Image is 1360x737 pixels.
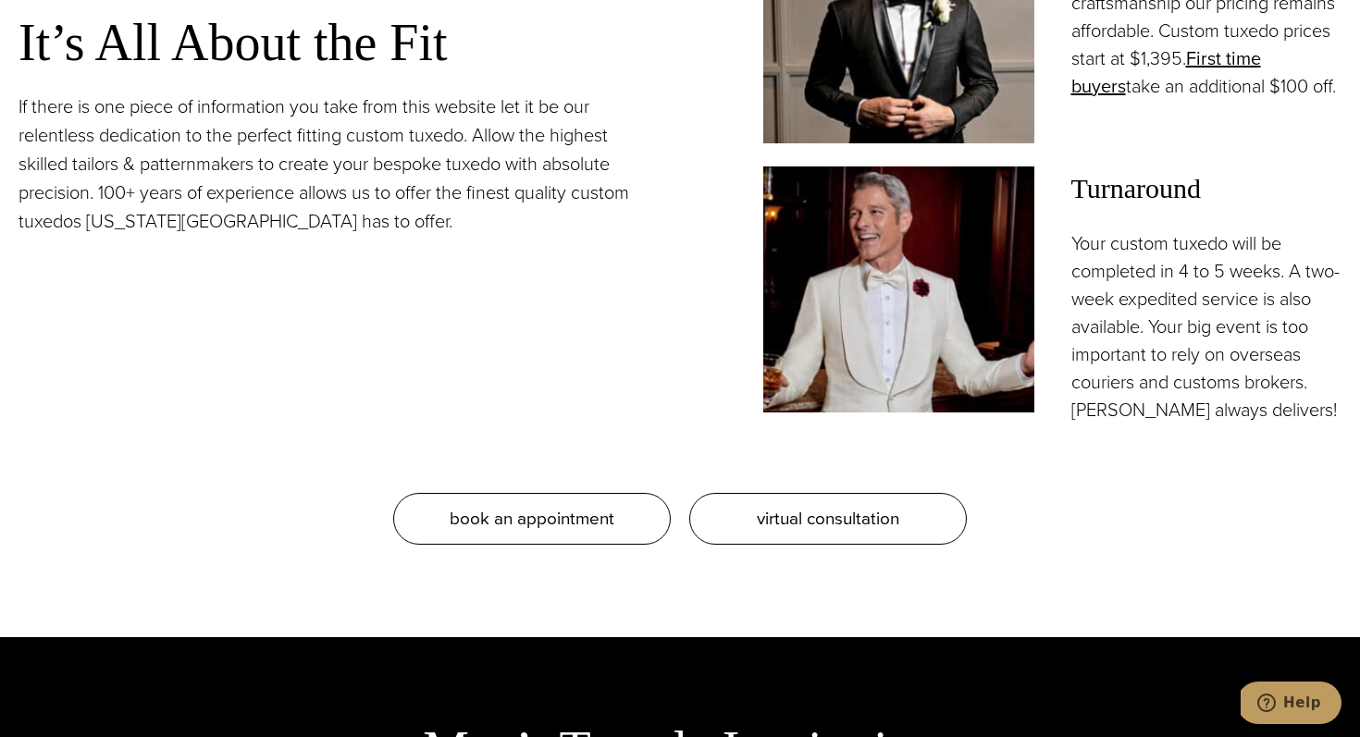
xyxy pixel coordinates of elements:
[1241,682,1341,728] iframe: Opens a widget where you can chat to one of our agents
[19,92,643,236] p: If there is one piece of information you take from this website let it be our relentless dedicati...
[1071,229,1342,424] p: Your custom tuxedo will be completed in 4 to 5 weeks. A two-week expedited service is also availa...
[393,493,671,545] a: book an appointment
[450,505,614,532] span: book an appointment
[757,505,899,532] span: virtual consultation
[689,493,967,545] a: virtual consultation
[19,12,643,74] h3: It’s All About the Fit
[763,166,1034,412] img: Model in white custom tailored tuxedo jacket with wide white shawl lapel, white shirt and bowtie....
[1071,44,1261,100] a: First time buyers
[1071,166,1342,211] span: Turnaround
